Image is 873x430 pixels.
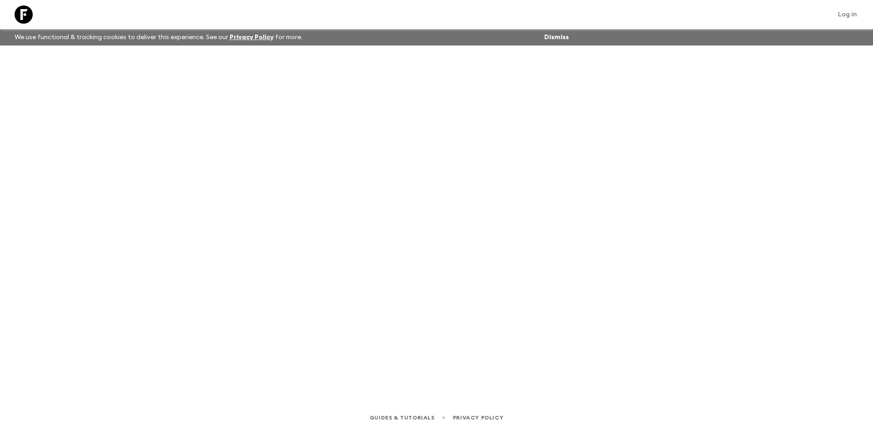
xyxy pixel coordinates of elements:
a: Log in [833,8,862,21]
a: Guides & Tutorials [370,413,435,423]
a: Privacy Policy [230,34,274,40]
a: Privacy Policy [453,413,503,423]
button: Dismiss [542,31,571,44]
p: We use functional & tracking cookies to deliver this experience. See our for more. [11,29,306,46]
